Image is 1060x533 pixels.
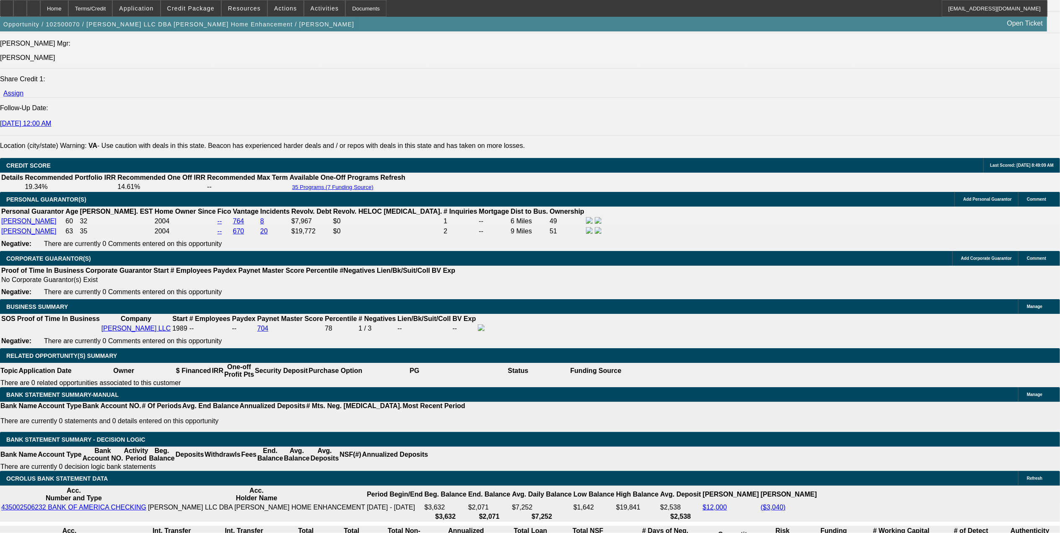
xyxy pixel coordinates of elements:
a: Open Ticket [1004,16,1046,31]
button: 35 Programs (7 Funding Source) [290,184,376,191]
td: 9 Miles [511,227,549,236]
b: Paydex [232,315,256,322]
span: Comment [1027,256,1046,261]
b: Percentile [325,315,357,322]
th: # Of Periods [142,402,182,410]
b: Negative: [1,288,31,295]
td: $0 [333,217,443,226]
b: #Negatives [340,267,376,274]
span: CREDIT SCORE [6,162,51,169]
b: BV Exp [432,267,455,274]
th: Beg. Balance [148,447,175,463]
th: Acc. Holder Name [148,486,365,502]
td: $0 [333,227,443,236]
a: -- [218,228,222,235]
th: One-off Profit Pts [224,363,254,379]
span: Opportunity / 102500070 / [PERSON_NAME] LLC DBA [PERSON_NAME] Home Enhancement / [PERSON_NAME] [3,21,354,28]
a: 670 [233,228,244,235]
th: Bank Account NO. [82,447,124,463]
th: Status [467,363,570,379]
td: 6 Miles [511,217,549,226]
th: Avg. Deposits [310,447,340,463]
th: High Balance [616,486,659,502]
td: $1,642 [573,503,615,512]
span: Bank Statement Summary - Decision Logic [6,436,145,443]
button: Credit Package [161,0,221,16]
th: Available One-Off Programs [289,173,379,182]
b: # Employees [189,315,231,322]
th: Deposits [175,447,205,463]
b: Vantage [233,208,259,215]
th: [PERSON_NAME] [702,486,759,502]
td: [PERSON_NAME] LLC DBA [PERSON_NAME] HOME ENHANCEMENT [148,503,365,512]
b: Home Owner Since [155,208,216,215]
td: -- [207,183,288,191]
td: 32 [80,217,153,226]
span: 2004 [155,217,170,225]
a: [PERSON_NAME] LLC [101,325,171,332]
a: 764 [233,217,244,225]
span: There are currently 0 Comments entered on this opportunity [44,240,222,247]
b: Start [153,267,168,274]
th: Most Recent Period [402,402,466,410]
td: $2,538 [660,503,701,512]
span: There are currently 0 Comments entered on this opportunity [44,337,222,344]
td: 1 [443,217,477,226]
th: Avg. Deposit [660,486,701,502]
img: facebook-icon.png [478,324,485,331]
b: Incidents [260,208,290,215]
td: -- [452,324,477,333]
span: RELATED OPPORTUNITY(S) SUMMARY [6,352,117,359]
b: Dist to Bus. [511,208,548,215]
img: linkedin-icon.png [595,217,601,224]
th: Beg. Balance [424,486,467,502]
b: Paynet Master Score [257,315,323,322]
th: $7,252 [512,512,573,521]
th: Bank Account NO. [82,402,142,410]
th: End. Balance [468,486,511,502]
td: 49 [549,217,585,226]
td: $3,632 [424,503,467,512]
td: -- [479,217,510,226]
th: $2,538 [660,512,701,521]
span: There are currently 0 Comments entered on this opportunity [44,288,222,295]
b: Revolv. Debt [291,208,332,215]
th: Recommended One Off IRR [117,173,206,182]
td: No Corporate Guarantor(s) Exist [1,276,459,284]
b: Fico [218,208,231,215]
th: Annualized Deposits [362,447,428,463]
td: $2,071 [468,503,511,512]
th: # Mts. Neg. [MEDICAL_DATA]. [306,402,402,410]
th: Proof of Time In Business [17,315,100,323]
th: [PERSON_NAME] [760,486,817,502]
a: 704 [257,325,269,332]
a: 20 [260,228,268,235]
th: End. Balance [257,447,283,463]
button: Activities [304,0,345,16]
th: Application Date [18,363,72,379]
span: Actions [274,5,297,12]
td: $19,772 [291,227,332,236]
b: Lien/Bk/Suit/Coll [377,267,430,274]
th: Withdrawls [204,447,241,463]
b: Start [172,315,187,322]
th: Annualized Deposits [239,402,306,410]
td: -- [232,324,256,333]
th: Proof of Time In Business [1,266,84,275]
b: Negative: [1,337,31,344]
img: linkedin-icon.png [595,227,601,234]
td: $7,252 [512,503,573,512]
a: -- [218,217,222,225]
span: BANK STATEMENT SUMMARY-MANUAL [6,391,119,398]
span: Last Scored: [DATE] 8:49:09 AM [990,163,1054,168]
span: PERSONAL GUARANTOR(S) [6,196,86,203]
a: 8 [260,217,264,225]
a: $12,000 [703,504,727,511]
img: facebook-icon.png [586,227,593,234]
b: Revolv. HELOC [MEDICAL_DATA]. [333,208,442,215]
td: 1989 [172,324,188,333]
th: Account Type [37,402,82,410]
p: There are currently 0 statements and 0 details entered on this opportunity [0,417,465,425]
th: $3,632 [424,512,467,521]
th: Funding Source [570,363,622,379]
